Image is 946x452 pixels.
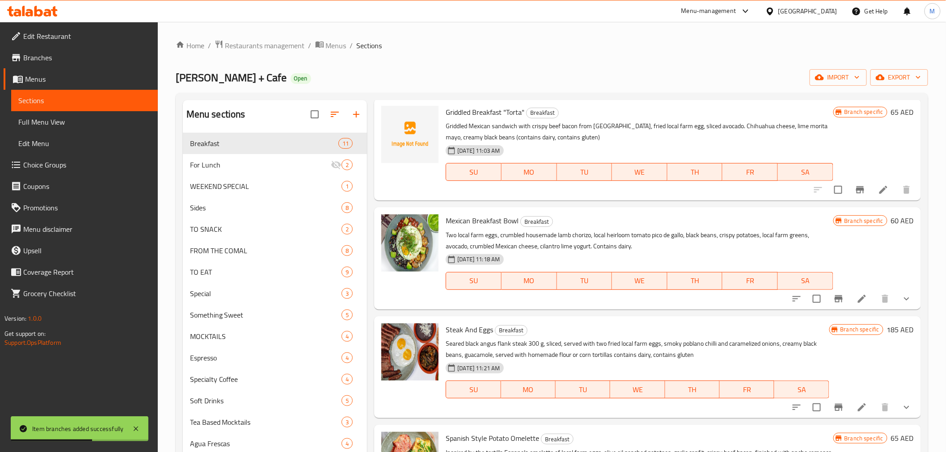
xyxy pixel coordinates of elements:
span: Select to update [807,398,826,417]
div: MOCKTAILS4 [183,326,367,347]
span: Grocery Checklist [23,288,151,299]
button: show more [896,397,917,418]
div: Breakfast [520,216,553,227]
span: Edit Menu [18,138,151,149]
button: MO [502,163,557,181]
span: TH [669,383,716,396]
span: TU [559,383,607,396]
span: MO [505,274,553,287]
button: TU [557,163,612,181]
span: Sections [18,95,151,106]
div: Special3 [183,283,367,304]
span: 9 [342,268,352,276]
div: items [342,417,353,427]
span: 5 [342,311,352,319]
span: Branch specific [841,108,887,116]
span: 1.0.0 [28,313,42,324]
div: TO SNACK2 [183,218,367,240]
div: Something Sweet [190,310,342,320]
span: MO [505,383,552,396]
button: delete [874,288,896,310]
a: Menu disclaimer [4,218,158,240]
span: 3 [342,418,352,427]
div: items [342,181,353,192]
span: Branch specific [841,217,887,225]
a: Edit menu item [857,293,867,304]
button: TU [556,381,610,398]
button: TU [557,272,612,290]
li: / [350,40,353,51]
div: items [338,138,353,149]
span: [PERSON_NAME] + Cafe [176,67,287,88]
div: For Lunch2 [183,154,367,176]
span: export [878,72,921,83]
span: [DATE] 11:03 AM [454,146,503,155]
a: Full Menu View [11,111,158,133]
div: items [342,202,353,213]
span: FR [726,274,774,287]
button: Branch-specific-item [828,288,849,310]
span: SA [781,166,830,179]
div: Breakfast [495,325,528,336]
span: WE [616,166,664,179]
h6: 60 AED [891,214,914,227]
span: 4 [342,354,352,362]
span: TU [561,274,609,287]
a: Menus [315,40,346,51]
svg: Show Choices [901,402,912,413]
span: Specialty Coffee [190,374,342,385]
div: TO SNACK [190,224,342,234]
span: Branch specific [841,434,887,443]
div: items [342,267,353,277]
span: Spanish Style Potato Omelette [446,431,539,445]
span: Branches [23,52,151,63]
button: SA [774,381,829,398]
span: FR [723,383,771,396]
span: SU [450,166,498,179]
span: Version: [4,313,26,324]
h6: 65 AED [891,106,914,118]
img: Griddled Breakfast "Torta" [381,106,439,163]
div: FROM THE COMAL [190,245,342,256]
span: 2 [342,225,352,234]
div: items [342,224,353,234]
div: TO EAT [190,267,342,277]
div: items [342,374,353,385]
button: show more [896,288,917,310]
div: Menu-management [681,6,736,17]
a: Branches [4,47,158,68]
span: Tea Based Mocktails [190,417,342,427]
div: Breakfast [526,108,559,118]
span: Full Menu View [18,117,151,127]
span: Menus [326,40,346,51]
button: SA [778,163,833,181]
span: WEEKEND SPECIAL [190,181,342,192]
a: Support.OpsPlatform [4,337,61,348]
div: Sides [190,202,342,213]
span: Select to update [829,180,848,199]
span: Agua Frescas [190,438,342,449]
button: sort-choices [786,397,807,418]
button: FR [722,163,778,181]
div: items [342,288,353,299]
span: 4 [342,332,352,341]
span: SA [781,274,830,287]
span: Mexican Breakfast Bowl [446,214,519,227]
div: [GEOGRAPHIC_DATA] [778,6,837,16]
div: Special [190,288,342,299]
div: items [342,395,353,406]
span: Steak And Eggs [446,323,493,336]
div: Tea Based Mocktails3 [183,411,367,433]
button: SU [446,272,502,290]
button: sort-choices [786,288,807,310]
span: WE [614,383,661,396]
div: MOCKTAILS [190,331,342,342]
span: import [817,72,860,83]
a: Home [176,40,204,51]
div: Breakfast [190,138,339,149]
span: Branch specific [837,325,883,334]
span: 4 [342,439,352,448]
div: Open [291,73,311,84]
